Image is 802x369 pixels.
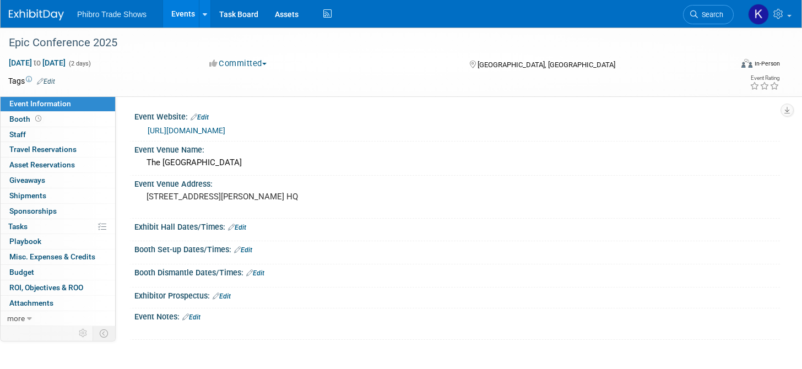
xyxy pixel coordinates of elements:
div: Event Rating [750,75,779,81]
a: Shipments [1,188,115,203]
span: Misc. Expenses & Credits [9,252,95,261]
a: Travel Reservations [1,142,115,157]
a: Edit [191,113,209,121]
span: Giveaways [9,176,45,184]
a: Giveaways [1,173,115,188]
a: Attachments [1,296,115,311]
a: Edit [213,292,231,300]
span: Tasks [8,222,28,231]
span: ROI, Objectives & ROO [9,283,83,292]
div: In-Person [754,59,780,68]
span: Attachments [9,299,53,307]
a: Search [683,5,734,24]
a: Edit [228,224,246,231]
a: Event Information [1,96,115,111]
div: Event Format [665,57,781,74]
span: [GEOGRAPHIC_DATA], [GEOGRAPHIC_DATA] [478,61,615,69]
span: (2 days) [68,60,91,67]
a: Asset Reservations [1,158,115,172]
td: Personalize Event Tab Strip [74,326,93,340]
img: ExhibitDay [9,9,64,20]
button: Committed [205,58,271,69]
span: Asset Reservations [9,160,75,169]
span: Phibro Trade Shows [77,10,147,19]
a: Staff [1,127,115,142]
a: Booth [1,112,115,127]
a: Edit [234,246,252,254]
a: more [1,311,115,326]
div: Event Website: [134,108,780,123]
div: Event Venue Name: [134,142,780,155]
span: Staff [9,130,26,139]
div: Booth Set-up Dates/Times: [134,241,780,256]
a: Edit [37,78,55,85]
div: Epic Conference 2025 [5,33,714,53]
span: Booth not reserved yet [33,115,44,123]
span: Shipments [9,191,46,200]
a: Misc. Expenses & Credits [1,249,115,264]
span: Search [698,10,723,19]
span: Event Information [9,99,71,108]
span: more [7,314,25,323]
span: Travel Reservations [9,145,77,154]
a: Budget [1,265,115,280]
a: [URL][DOMAIN_NAME] [148,126,225,135]
a: Edit [246,269,264,277]
td: Toggle Event Tabs [93,326,116,340]
span: to [32,58,42,67]
a: Sponsorships [1,204,115,219]
pre: [STREET_ADDRESS][PERSON_NAME] HQ [147,192,391,202]
td: Tags [8,75,55,86]
div: Event Notes: [134,308,780,323]
img: Karol Ehmen [748,4,769,25]
div: Event Venue Address: [134,176,780,189]
a: ROI, Objectives & ROO [1,280,115,295]
a: Playbook [1,234,115,249]
img: Format-Inperson.png [741,59,752,68]
span: Budget [9,268,34,276]
span: Booth [9,115,44,123]
a: Edit [182,313,201,321]
span: Sponsorships [9,207,57,215]
div: The [GEOGRAPHIC_DATA] [143,154,772,171]
div: Booth Dismantle Dates/Times: [134,264,780,279]
div: Exhibit Hall Dates/Times: [134,219,780,233]
a: Tasks [1,219,115,234]
div: Exhibitor Prospectus: [134,287,780,302]
span: Playbook [9,237,41,246]
span: [DATE] [DATE] [8,58,66,68]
